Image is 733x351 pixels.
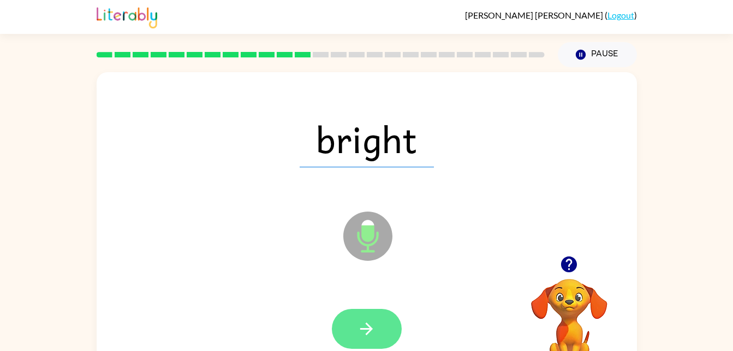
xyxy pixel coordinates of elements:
img: Literably [97,4,157,28]
a: Logout [607,10,634,20]
button: Pause [558,42,637,67]
span: [PERSON_NAME] [PERSON_NAME] [465,10,605,20]
div: ( ) [465,10,637,20]
span: bright [300,110,434,167]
